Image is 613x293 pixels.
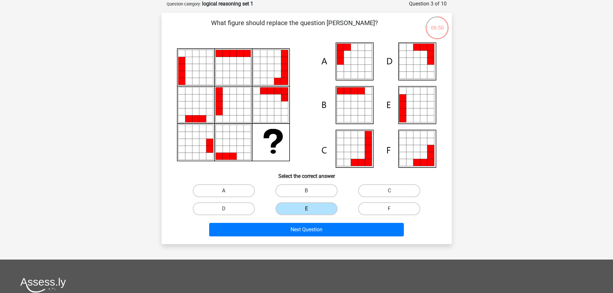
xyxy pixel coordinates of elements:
[275,184,338,197] label: B
[202,1,253,7] strong: logical reasoning set 1
[167,2,201,6] small: Question category:
[172,168,441,179] h6: Select the correct answer
[425,16,449,32] div: 06:50
[172,18,417,37] p: What figure should replace the question [PERSON_NAME]?
[275,202,338,215] label: E
[358,202,420,215] label: F
[209,223,404,236] button: Next Question
[20,278,66,293] img: Assessly logo
[193,202,255,215] label: D
[358,184,420,197] label: C
[193,184,255,197] label: A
